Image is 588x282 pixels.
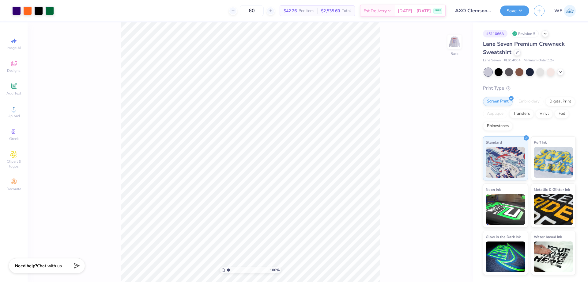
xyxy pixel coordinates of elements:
[486,194,525,225] img: Neon Ink
[545,97,575,106] div: Digital Print
[500,6,529,16] button: Save
[534,139,547,145] span: Puff Ink
[554,7,562,14] span: WE
[7,68,21,73] span: Designs
[398,8,431,14] span: [DATE] - [DATE]
[483,40,565,56] span: Lane Seven Premium Crewneck Sweatshirt
[486,241,525,272] img: Glow in the Dark Ink
[483,122,513,131] div: Rhinestones
[435,9,441,13] span: FREE
[486,186,501,193] span: Neon Ink
[3,159,24,169] span: Clipart & logos
[284,8,297,14] span: $42.26
[270,267,280,273] span: 100 %
[240,5,264,16] input: – –
[483,85,576,92] div: Print Type
[450,5,496,17] input: Untitled Design
[534,147,573,178] img: Puff Ink
[509,109,534,118] div: Transfers
[483,30,507,37] div: # 511066A
[555,109,569,118] div: Foil
[321,8,340,14] span: $2,535.60
[483,58,501,63] span: Lane Seven
[504,58,521,63] span: # LS14004
[483,97,513,106] div: Screen Print
[37,263,63,269] span: Chat with us.
[15,263,37,269] strong: Need help?
[7,45,21,50] span: Image AI
[486,234,521,240] span: Glow in the Dark Ink
[6,187,21,191] span: Decorate
[483,109,507,118] div: Applique
[9,136,19,141] span: Greek
[299,8,314,14] span: Per Item
[534,186,570,193] span: Metallic & Glitter Ink
[534,194,573,225] img: Metallic & Glitter Ink
[486,139,502,145] span: Standard
[564,5,576,17] img: Werrine Empeynado
[536,109,553,118] div: Vinyl
[534,241,573,272] img: Water based Ink
[511,30,539,37] div: Revision 5
[8,114,20,118] span: Upload
[342,8,351,14] span: Total
[534,234,562,240] span: Water based Ink
[450,51,458,56] div: Back
[448,36,461,48] img: Back
[486,147,525,178] img: Standard
[524,58,554,63] span: Minimum Order: 12 +
[514,97,544,106] div: Embroidery
[364,8,387,14] span: Est. Delivery
[554,5,576,17] a: WE
[6,91,21,96] span: Add Text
